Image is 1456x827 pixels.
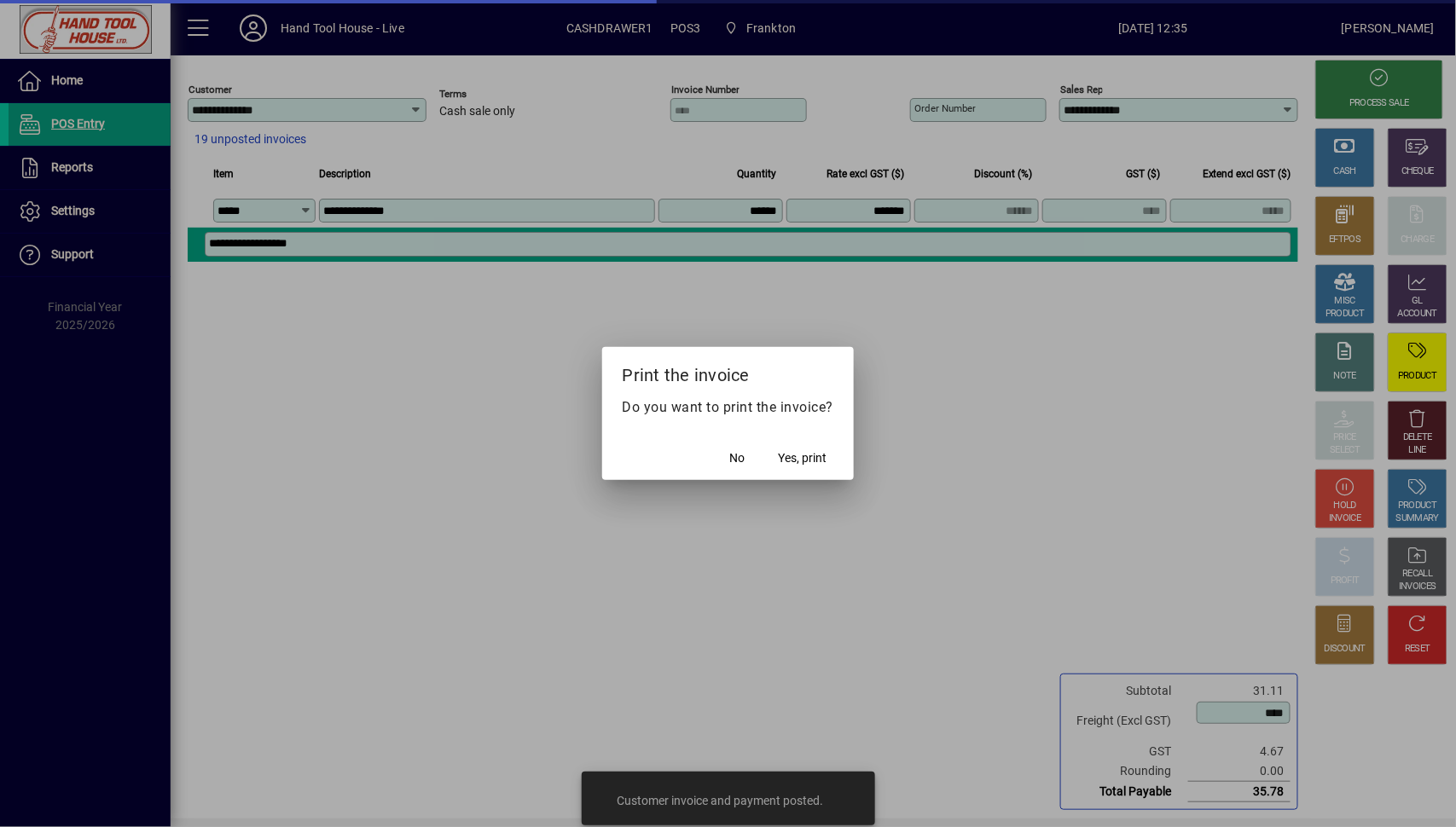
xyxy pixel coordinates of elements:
p: Do you want to print the invoice? [623,397,834,418]
button: Yes, print [771,442,833,473]
span: No [729,449,745,467]
button: No [710,442,764,473]
h2: Print the invoice [602,347,855,396]
span: Yes, print [778,449,827,467]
